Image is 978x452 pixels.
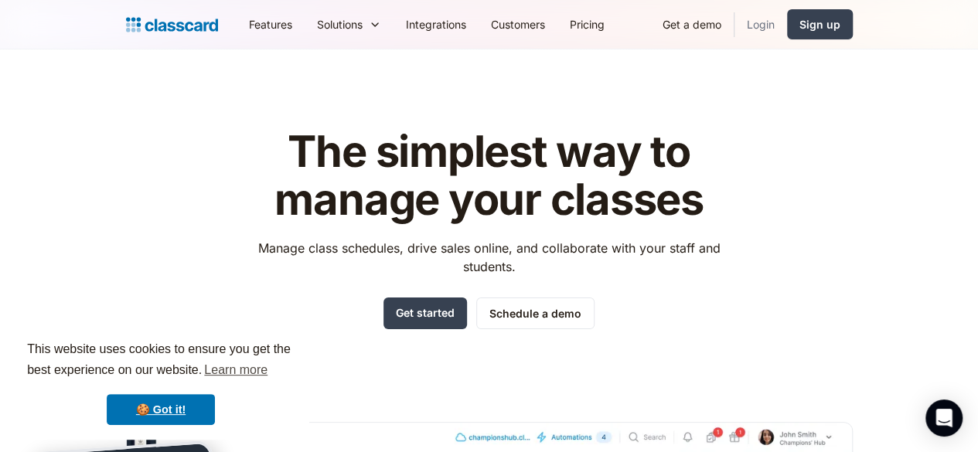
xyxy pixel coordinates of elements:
a: Pricing [557,7,617,42]
div: cookieconsent [12,325,309,440]
a: learn more about cookies [202,359,270,382]
a: Customers [479,7,557,42]
p: Manage class schedules, drive sales online, and collaborate with your staff and students. [244,239,734,276]
a: Features [237,7,305,42]
a: Get started [383,297,467,329]
a: Schedule a demo [476,297,595,329]
a: dismiss cookie message [107,394,215,425]
a: Login [734,7,787,42]
div: Solutions [317,16,363,32]
a: Integrations [394,7,479,42]
div: Sign up [799,16,840,32]
a: Get a demo [650,7,734,42]
a: Logo [126,14,218,36]
div: Open Intercom Messenger [925,399,963,437]
h1: The simplest way to manage your classes [244,128,734,223]
span: This website uses cookies to ensure you get the best experience on our website. [27,340,295,382]
div: Solutions [305,7,394,42]
a: Sign up [787,9,853,39]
